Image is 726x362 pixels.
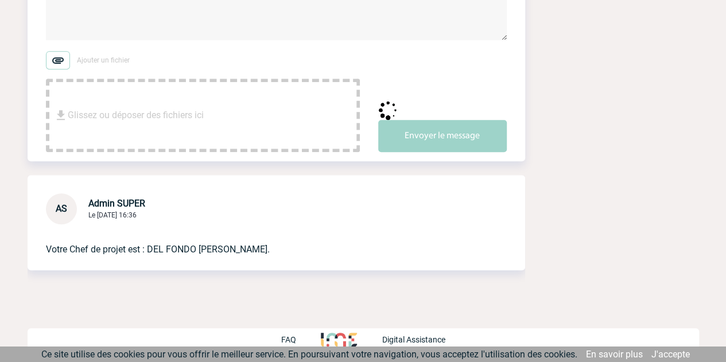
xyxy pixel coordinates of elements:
[281,335,296,344] p: FAQ
[77,56,130,64] span: Ajouter un fichier
[586,349,643,360] a: En savoir plus
[281,333,321,344] a: FAQ
[382,335,445,344] p: Digital Assistance
[321,333,356,347] img: http://www.idealmeetingsevents.fr/
[46,224,475,256] p: Votre Chef de projet est : DEL FONDO [PERSON_NAME].
[651,349,690,360] a: J'accepte
[54,108,68,122] img: file_download.svg
[378,120,507,152] button: Envoyer le message
[56,203,67,214] span: AS
[88,211,137,219] span: Le [DATE] 16:36
[41,349,577,360] span: Ce site utilise des cookies pour vous offrir le meilleur service. En poursuivant votre navigation...
[68,87,204,144] span: Glissez ou déposer des fichiers ici
[88,198,145,209] span: Admin SUPER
